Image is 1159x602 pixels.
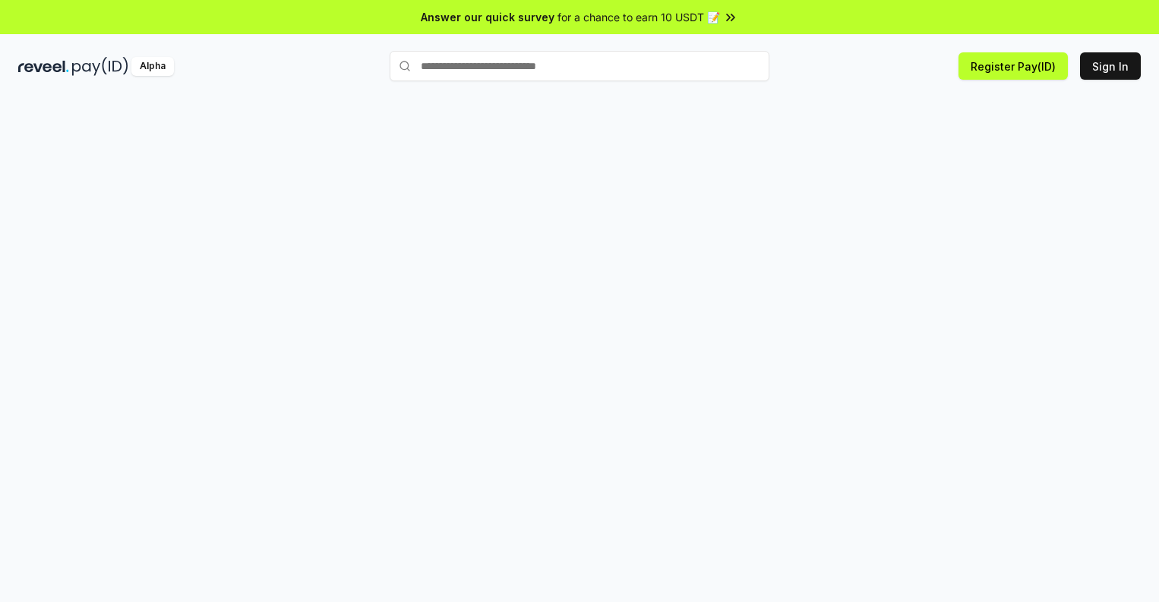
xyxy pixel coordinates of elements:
[18,57,69,76] img: reveel_dark
[72,57,128,76] img: pay_id
[958,52,1068,80] button: Register Pay(ID)
[557,9,720,25] span: for a chance to earn 10 USDT 📝
[1080,52,1141,80] button: Sign In
[421,9,554,25] span: Answer our quick survey
[131,57,174,76] div: Alpha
